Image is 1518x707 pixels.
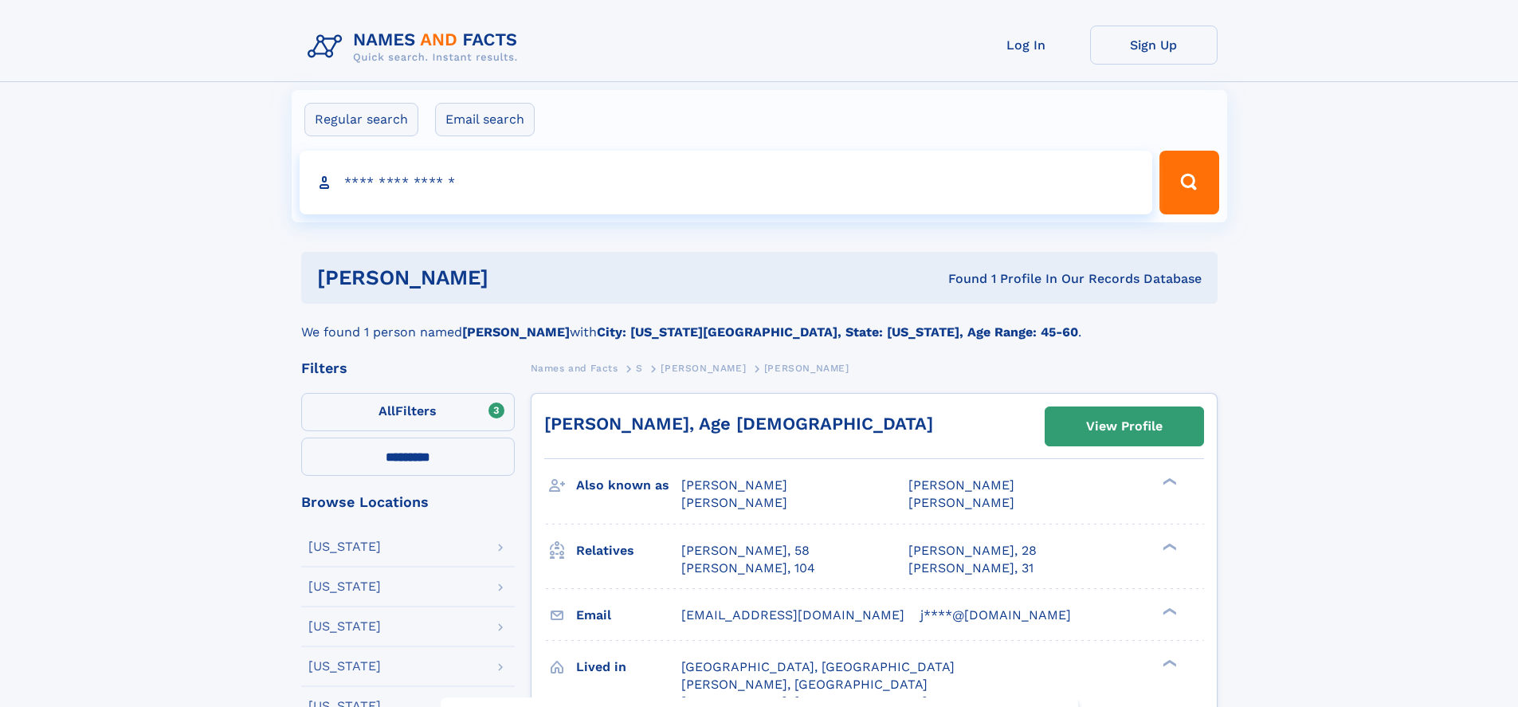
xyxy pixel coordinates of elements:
[308,540,381,553] div: [US_STATE]
[576,602,681,629] h3: Email
[1045,407,1203,446] a: View Profile
[661,358,746,378] a: [PERSON_NAME]
[1159,151,1218,214] button: Search Button
[681,677,928,692] span: [PERSON_NAME], [GEOGRAPHIC_DATA]
[1159,477,1178,487] div: ❯
[681,560,815,577] a: [PERSON_NAME], 104
[1086,408,1163,445] div: View Profile
[908,560,1034,577] a: [PERSON_NAME], 31
[681,477,787,493] span: [PERSON_NAME]
[681,542,810,560] a: [PERSON_NAME], 58
[300,151,1153,214] input: search input
[462,324,570,340] b: [PERSON_NAME]
[576,472,681,499] h3: Also known as
[301,26,531,69] img: Logo Names and Facts
[681,607,904,623] span: [EMAIL_ADDRESS][DOMAIN_NAME]
[908,495,1014,510] span: [PERSON_NAME]
[597,324,1078,340] b: City: [US_STATE][GEOGRAPHIC_DATA], State: [US_STATE], Age Range: 45-60
[301,361,515,375] div: Filters
[681,659,955,674] span: [GEOGRAPHIC_DATA], [GEOGRAPHIC_DATA]
[661,363,746,374] span: [PERSON_NAME]
[379,403,395,418] span: All
[1159,658,1178,668] div: ❯
[308,660,381,673] div: [US_STATE]
[308,620,381,633] div: [US_STATE]
[576,537,681,564] h3: Relatives
[718,270,1202,288] div: Found 1 Profile In Our Records Database
[764,363,849,374] span: [PERSON_NAME]
[1159,606,1178,616] div: ❯
[544,414,933,434] a: [PERSON_NAME], Age [DEMOGRAPHIC_DATA]
[304,103,418,136] label: Regular search
[531,358,618,378] a: Names and Facts
[301,304,1218,342] div: We found 1 person named with .
[636,358,643,378] a: S
[301,495,515,509] div: Browse Locations
[1159,541,1178,552] div: ❯
[681,495,787,510] span: [PERSON_NAME]
[435,103,535,136] label: Email search
[576,654,681,681] h3: Lived in
[301,393,515,431] label: Filters
[1090,26,1218,65] a: Sign Up
[908,477,1014,493] span: [PERSON_NAME]
[963,26,1090,65] a: Log In
[308,580,381,593] div: [US_STATE]
[636,363,643,374] span: S
[317,268,719,288] h1: [PERSON_NAME]
[908,542,1037,560] a: [PERSON_NAME], 28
